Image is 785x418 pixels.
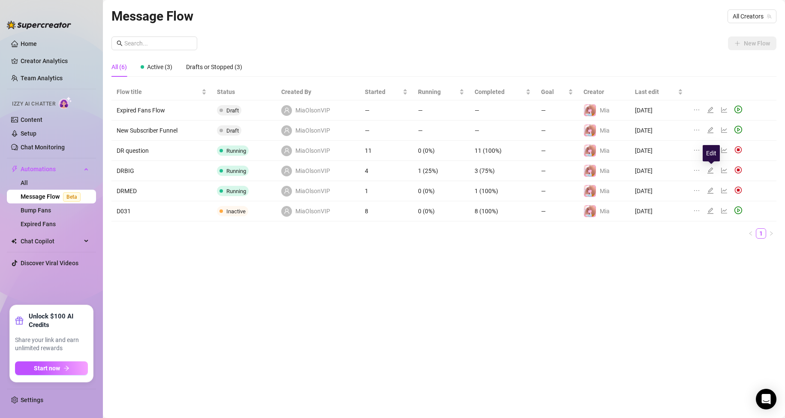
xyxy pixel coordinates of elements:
[360,100,413,121] td: —
[469,181,536,201] td: 1 (100%)
[111,121,212,141] td: New Subscriber Funnel
[693,207,700,214] span: ellipsis
[413,84,469,100] th: Running
[630,121,688,141] td: [DATE]
[630,141,688,161] td: [DATE]
[536,100,578,121] td: —
[111,161,212,181] td: DRBIG
[276,84,360,100] th: Created By
[693,147,700,154] span: ellipsis
[21,130,36,137] a: Setup
[536,181,578,201] td: —
[21,179,28,186] a: All
[469,121,536,141] td: —
[578,84,630,100] th: Creator
[767,14,772,19] span: team
[21,162,81,176] span: Automations
[147,64,172,70] span: Active (3)
[630,201,688,221] td: [DATE]
[284,148,290,154] span: user
[707,187,714,194] span: edit
[284,107,290,113] span: user
[413,161,469,181] td: 1 (25%)
[295,106,330,115] span: MiaOlsonVIP
[21,193,84,200] a: Message FlowBeta
[600,127,610,134] span: Mia
[21,144,65,151] a: Chat Monitoring
[21,234,81,248] span: Chat Copilot
[7,21,71,29] img: logo-BBDzfeDw.svg
[734,106,742,113] span: play-circle
[536,141,578,161] td: —
[124,39,192,48] input: Search...
[536,201,578,221] td: —
[21,397,43,403] a: Settings
[630,100,688,121] td: [DATE]
[212,84,276,100] th: Status
[475,87,524,97] span: Completed
[693,127,700,133] span: ellipsis
[12,100,55,108] span: Izzy AI Chatter
[63,365,69,371] span: arrow-right
[365,87,401,97] span: Started
[295,146,330,155] span: MiaOlsonVIP
[693,167,700,174] span: ellipsis
[584,104,596,116] img: Mia
[721,127,728,133] span: line-chart
[600,107,610,114] span: Mia
[536,161,578,181] td: —
[29,312,88,329] strong: Unlock $100 AI Credits
[693,187,700,194] span: ellipsis
[734,166,742,174] img: svg%3e
[536,121,578,141] td: —
[21,40,37,47] a: Home
[733,10,771,23] span: All Creators
[111,62,127,72] div: All (6)
[59,97,72,109] img: AI Chatter
[295,166,330,176] span: MiaOlsonVIP
[469,161,536,181] td: 3 (75%)
[746,228,756,239] button: left
[34,365,60,372] span: Start now
[63,192,81,202] span: Beta
[469,100,536,121] td: —
[600,208,610,215] span: Mia
[693,106,700,113] span: ellipsis
[21,116,42,123] a: Content
[721,147,728,154] span: line-chart
[111,181,212,201] td: DRMED
[226,127,239,134] span: Draft
[111,84,212,100] th: Flow title
[469,141,536,161] td: 11 (100%)
[360,161,413,181] td: 4
[707,207,714,214] span: edit
[284,127,290,133] span: user
[15,336,88,353] span: Share your link and earn unlimited rewards
[721,187,728,194] span: line-chart
[734,126,742,133] span: play-circle
[600,147,610,154] span: Mia
[360,121,413,141] td: —
[584,185,596,197] img: Mia
[707,167,714,174] span: edit
[469,201,536,221] td: 8 (100%)
[584,145,596,157] img: Mia
[413,181,469,201] td: 0 (0%)
[584,165,596,177] img: Mia
[756,228,766,239] li: 1
[630,161,688,181] td: [DATE]
[630,181,688,201] td: [DATE]
[630,84,688,100] th: Last edit
[284,188,290,194] span: user
[111,100,212,121] td: Expired Fans Flow
[413,121,469,141] td: —
[703,145,720,161] div: Edit
[117,40,123,46] span: search
[111,141,212,161] td: DR question
[413,141,469,161] td: 0 (0%)
[226,107,239,114] span: Draft
[584,124,596,136] img: Mia
[11,238,17,244] img: Chat Copilot
[186,62,242,72] div: Drafts or Stopped (3)
[541,87,566,97] span: Goal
